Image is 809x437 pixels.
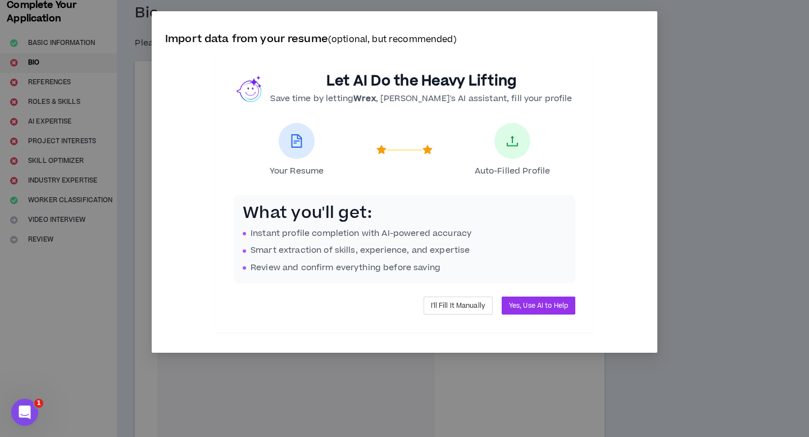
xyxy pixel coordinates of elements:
[509,301,568,311] span: Yes, Use AI to Help
[243,262,566,274] li: Review and confirm everything before saving
[353,93,376,104] b: Wrex
[475,166,551,177] span: Auto-Filled Profile
[424,297,493,315] button: I'll Fill It Manually
[270,72,572,90] h2: Let AI Do the Heavy Lifting
[165,31,644,48] p: Import data from your resume
[290,134,303,148] span: file-text
[243,227,566,240] li: Instant profile completion with AI-powered accuracy
[431,301,485,311] span: I'll Fill It Manually
[328,34,457,45] small: (optional, but recommended)
[243,204,566,223] h3: What you'll get:
[243,244,566,257] li: Smart extraction of skills, experience, and expertise
[506,134,519,148] span: upload
[422,145,433,155] span: star
[11,399,38,426] iframe: Intercom live chat
[627,11,657,42] button: Close
[237,75,263,102] img: wrex.png
[502,297,575,315] button: Yes, Use AI to Help
[270,93,572,105] p: Save time by letting , [PERSON_NAME]'s AI assistant, fill your profile
[34,399,43,408] span: 1
[270,166,324,177] span: Your Resume
[376,145,387,155] span: star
